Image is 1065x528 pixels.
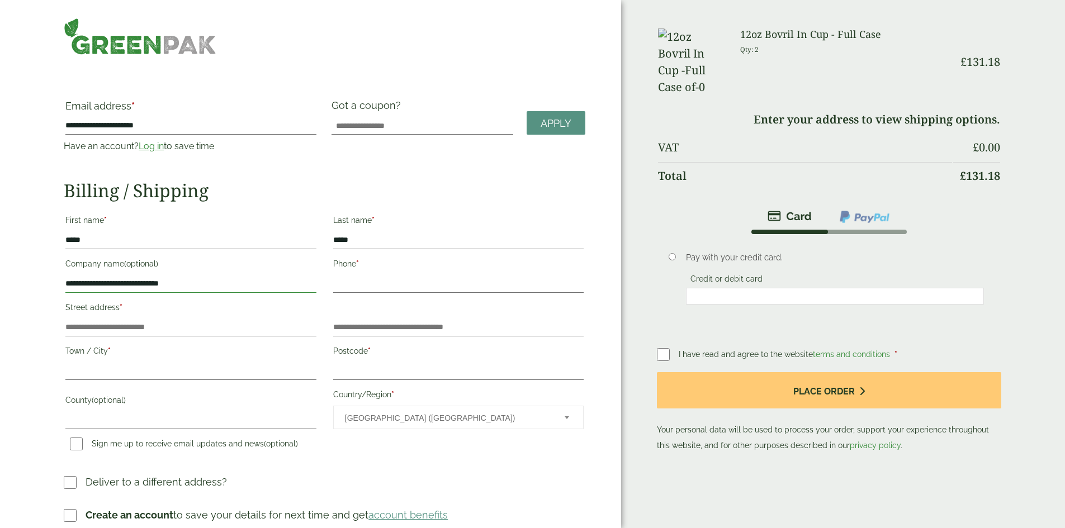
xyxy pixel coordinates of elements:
[740,28,952,41] h3: 12oz Bovril In Cup - Full Case
[65,343,316,362] label: Town / City
[64,140,318,153] p: Have an account? to save time
[86,507,448,522] p: to save your details for next time and get
[65,299,316,318] label: Street address
[657,372,1001,453] p: Your personal data will be used to process your order, support your experience throughout this we...
[658,134,952,161] th: VAT
[108,346,111,355] abbr: required
[124,259,158,268] span: (optional)
[92,396,126,405] span: (optional)
[657,372,1001,408] button: Place order
[527,111,585,135] a: Apply
[850,441,901,450] a: privacy policy
[960,54,1000,69] bdi: 131.18
[813,350,890,359] a: terms and conditions
[740,45,759,54] small: Qty: 2
[65,439,302,451] label: Sign me up to receive email updates and news
[960,168,1000,183] bdi: 131.18
[839,210,891,224] img: ppcp-gateway.png
[86,474,227,489] p: Deliver to a different address?
[333,343,584,362] label: Postcode
[894,350,897,359] abbr: required
[686,274,767,287] label: Credit or debit card
[65,212,316,231] label: First name
[139,141,164,151] a: Log in
[86,509,173,521] strong: Create an account
[65,256,316,275] label: Company name
[658,106,1000,133] td: Enter your address to view shipping options.
[333,406,584,429] span: Country/Region
[973,140,1000,155] bdi: 0.00
[973,140,979,155] span: £
[372,216,375,225] abbr: required
[368,509,448,521] a: account benefits
[679,350,892,359] span: I have read and agree to the website
[65,101,316,117] label: Email address
[689,291,981,301] iframe: Secure card payment input frame
[345,406,550,430] span: United Kingdom (UK)
[333,212,584,231] label: Last name
[333,387,584,406] label: Country/Region
[541,117,571,130] span: Apply
[658,162,952,189] th: Total
[391,390,394,399] abbr: required
[104,216,107,225] abbr: required
[131,100,135,112] abbr: required
[332,99,405,117] label: Got a coupon?
[333,256,584,275] label: Phone
[70,437,83,450] input: Sign me up to receive email updates and news(optional)
[64,180,585,201] h2: Billing / Shipping
[960,168,966,183] span: £
[264,439,298,448] span: (optional)
[65,392,316,411] label: County
[658,28,726,96] img: 12oz Bovril In Cup -Full Case of-0
[368,346,371,355] abbr: required
[356,259,359,268] abbr: required
[64,18,216,55] img: GreenPak Supplies
[960,54,967,69] span: £
[686,251,984,264] p: Pay with your credit card.
[768,210,812,223] img: stripe.png
[120,303,122,312] abbr: required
